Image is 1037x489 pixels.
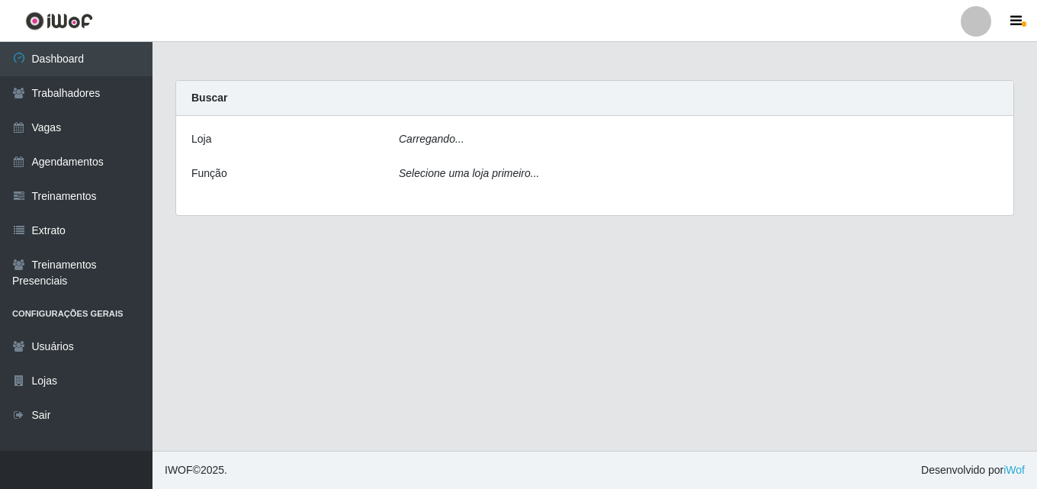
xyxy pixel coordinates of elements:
[191,166,227,182] label: Função
[1003,464,1025,476] a: iWof
[191,92,227,104] strong: Buscar
[165,462,227,478] span: © 2025 .
[25,11,93,31] img: CoreUI Logo
[191,131,211,147] label: Loja
[399,167,539,179] i: Selecione uma loja primeiro...
[921,462,1025,478] span: Desenvolvido por
[399,133,464,145] i: Carregando...
[165,464,193,476] span: IWOF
